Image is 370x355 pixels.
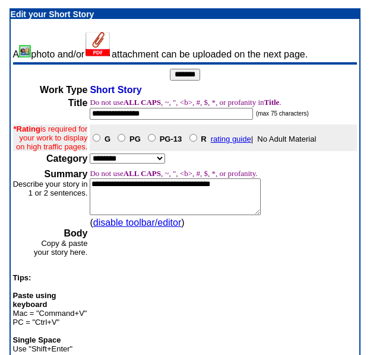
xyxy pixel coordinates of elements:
[84,32,112,57] img: Add Attachment
[13,180,88,197] font: Describe your story in 1 or 2 sentences.
[13,335,61,344] b: Single Space
[90,135,316,143] font: | No Adult Material
[19,45,31,57] img: Add/Remove Photo
[93,218,182,228] a: disable toolbar/editor
[90,98,281,107] font: Do not use , ~, ", <b>, #, $, *, or profanity in .
[201,135,206,143] b: R
[105,135,110,143] b: G
[68,98,88,108] b: Title
[13,291,56,309] b: Paste using keyboard
[40,85,87,95] b: Work Type
[64,228,87,238] b: Body
[264,98,280,107] b: Title
[90,169,257,178] font: Do not use , ~, ", <b>, #, $, *, or profanity.
[124,169,161,178] b: ALL CAPS
[13,273,31,282] b: Tips:
[124,98,161,107] b: ALL CAPS
[211,135,251,143] a: rating guide
[90,85,141,95] span: Short Story
[90,218,357,228] div: ( )
[13,124,87,151] font: is required for your work to display on high traffic pages.
[160,135,182,143] b: PG-13
[129,135,141,143] b: PG
[45,169,88,179] b: Summary
[256,110,309,117] font: (max 75 characters)
[11,9,360,19] p: Edit your Short Story
[13,124,40,133] b: *Rating
[46,153,87,164] b: Category
[13,32,358,60] td: A photo and/or attachment can be uploaded on the next page.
